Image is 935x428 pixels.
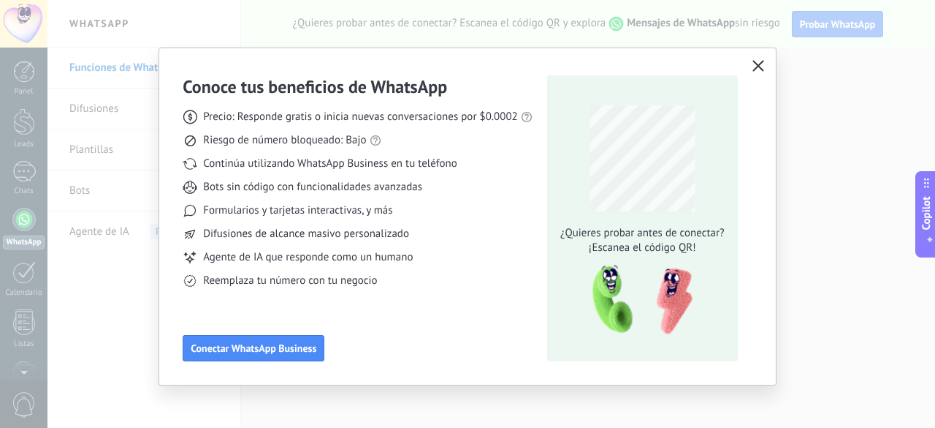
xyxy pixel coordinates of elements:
span: Precio: Responde gratis o inicia nuevas conversaciones por $0.0002 [203,110,518,124]
h3: Conoce tus beneficios de WhatsApp [183,75,447,98]
span: Difusiones de alcance masivo personalizado [203,227,409,241]
span: Agente de IA que responde como un humano [203,250,413,265]
span: Continúa utilizando WhatsApp Business en tu teléfono [203,157,457,171]
span: ¡Escanea el código QR! [556,241,728,255]
span: Copilot [919,196,934,230]
span: Riesgo de número bloqueado: Bajo [203,133,366,148]
span: Bots sin código con funcionalidades avanzadas [203,180,422,195]
img: qr-pic-1x.png [580,261,695,339]
span: Conectar WhatsApp Business [191,343,316,353]
span: Reemplaza tu número con tu negocio [203,274,377,288]
button: Conectar WhatsApp Business [183,335,324,361]
span: Formularios y tarjetas interactivas, y más [203,203,392,218]
span: ¿Quieres probar antes de conectar? [556,226,728,241]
